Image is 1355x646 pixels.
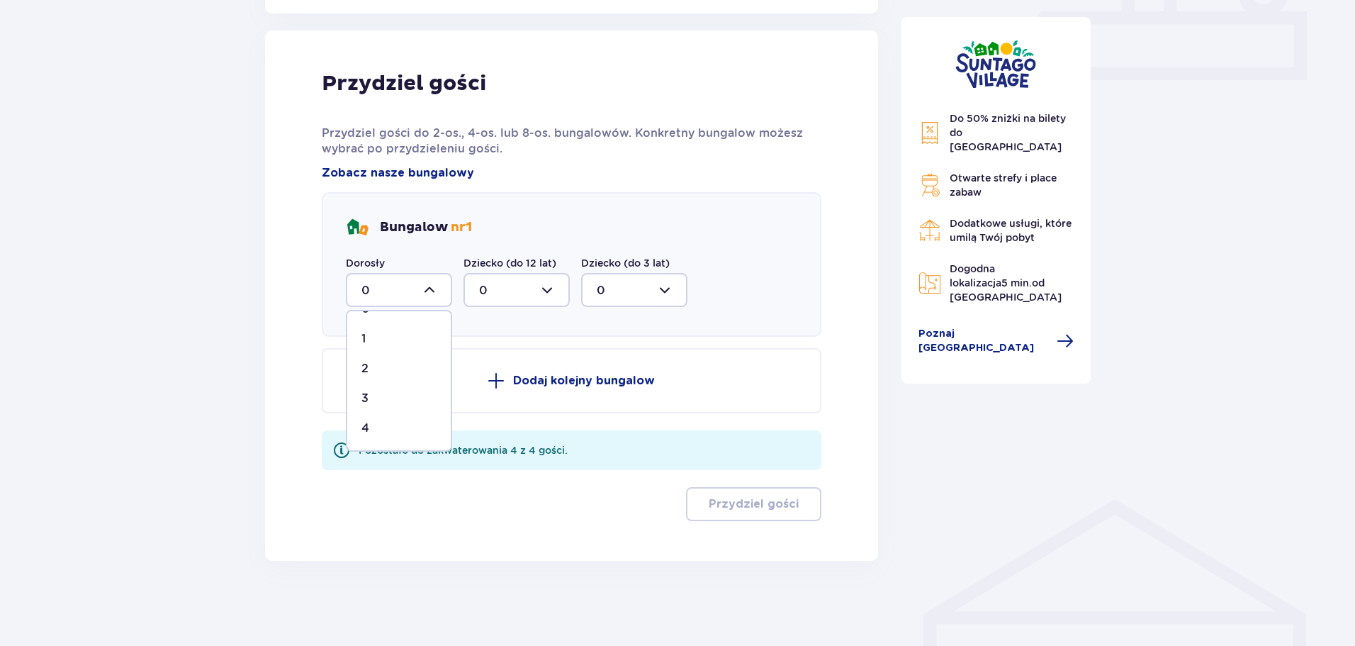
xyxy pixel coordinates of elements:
[322,126,821,157] p: Przydziel gości do 2-os., 4-os. lub 8-os. bungalowów. Konkretny bungalow możesz wybrać po przydzi...
[361,391,369,406] p: 3
[361,361,369,377] p: 2
[451,219,472,235] span: nr 1
[918,219,941,242] img: Restaurant Icon
[361,421,369,436] p: 4
[380,219,472,236] p: Bungalow
[359,443,568,457] div: Pozostało do zakwaterowania 4 z 4 gości.
[322,165,474,181] a: Zobacz nasze bungalowy
[322,348,821,413] button: Dodaj kolejny bungalow
[955,40,1036,89] img: Suntago Village
[918,174,941,196] img: Grill Icon
[1001,277,1032,289] span: 5 min.
[950,172,1057,198] span: Otwarte strefy i place zabaw
[709,496,799,512] p: Przydziel gości
[463,256,556,270] label: Dziecko (do 12 lat)
[513,373,655,389] p: Dodaj kolejny bungalow
[918,121,941,145] img: Discount Icon
[950,218,1072,243] span: Dodatkowe usługi, które umilą Twój pobyt
[346,216,369,239] img: bungalows Icon
[918,327,1049,355] span: Poznaj [GEOGRAPHIC_DATA]
[686,487,821,521] button: Przydziel gości
[581,256,670,270] label: Dziecko (do 3 lat)
[361,331,366,347] p: 1
[322,70,486,97] p: Przydziel gości
[950,113,1066,152] span: Do 50% zniżki na bilety do [GEOGRAPHIC_DATA]
[950,263,1062,303] span: Dogodna lokalizacja od [GEOGRAPHIC_DATA]
[918,327,1074,355] a: Poznaj [GEOGRAPHIC_DATA]
[918,272,941,294] img: Map Icon
[346,256,385,270] label: Dorosły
